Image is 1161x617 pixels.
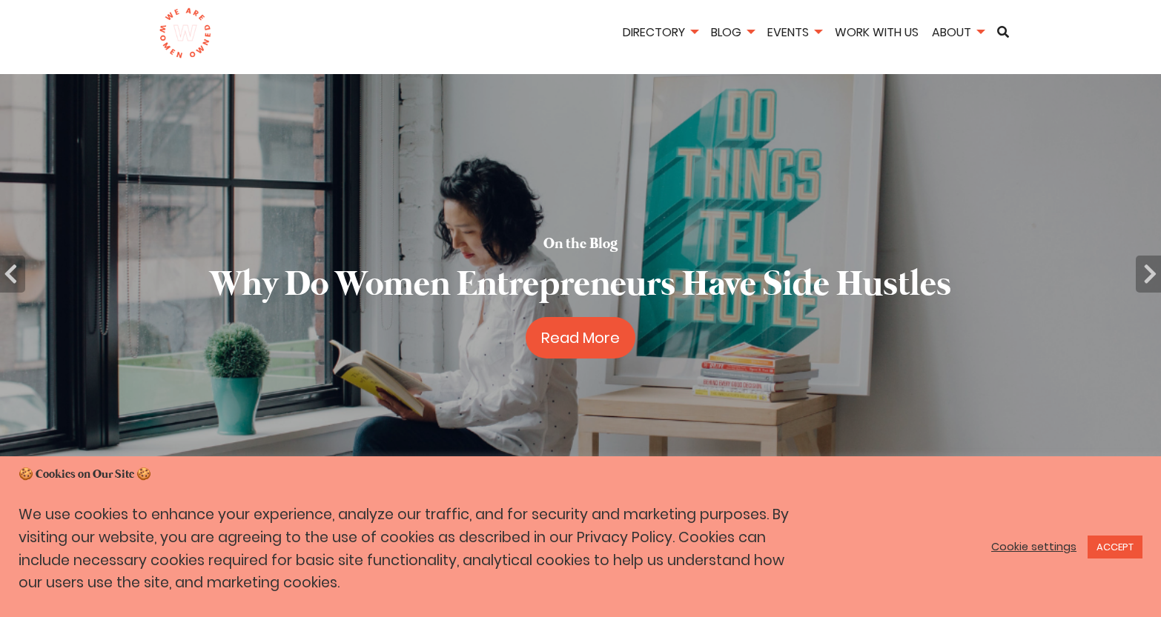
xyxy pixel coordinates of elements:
a: About [927,24,989,41]
h2: Why Do Women Entrepreneurs Have Side Hustles [210,261,951,310]
h5: 🍪 Cookies on Our Site 🍪 [19,467,1142,483]
a: Read More [526,317,635,358]
a: ACCEPT [1088,536,1142,558]
a: Events [762,24,827,41]
a: Search [992,26,1014,38]
li: Blog [706,23,759,44]
li: Events [762,23,827,44]
p: We use cookies to enhance your experience, analyze our traffic, and for security and marketing pu... [19,504,805,595]
a: Cookie settings [991,540,1076,553]
img: logo [159,7,211,59]
li: About [927,23,989,44]
a: Work With Us [830,24,924,41]
a: Blog [706,24,759,41]
li: Directory [618,23,703,44]
a: Directory [618,24,703,41]
h5: On the Blog [543,234,618,255]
